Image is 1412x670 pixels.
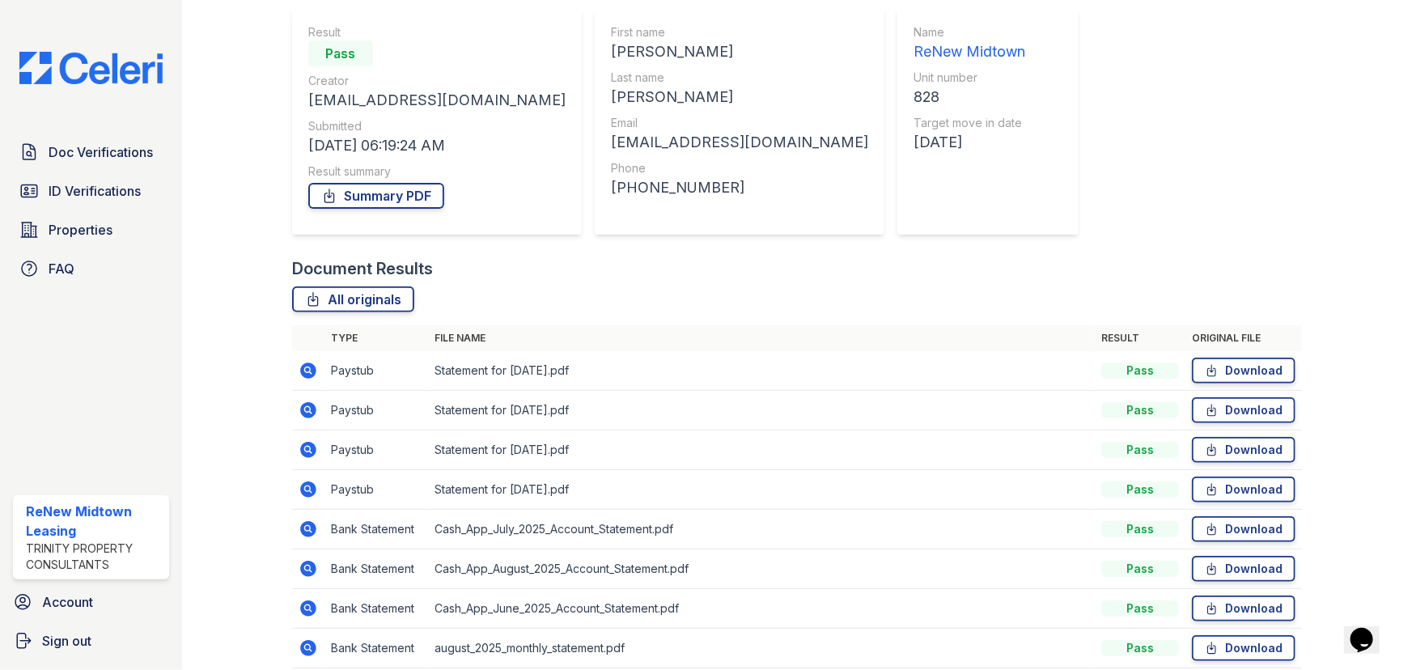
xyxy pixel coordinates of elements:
[308,89,566,112] div: [EMAIL_ADDRESS][DOMAIN_NAME]
[324,351,428,391] td: Paystub
[1192,556,1295,582] a: Download
[1101,442,1179,458] div: Pass
[914,24,1025,40] div: Name
[42,631,91,651] span: Sign out
[428,351,1095,391] td: Statement for [DATE].pdf
[1101,600,1179,617] div: Pass
[308,40,373,66] div: Pass
[1095,325,1185,351] th: Result
[308,24,566,40] div: Result
[914,115,1025,131] div: Target move in date
[1192,516,1295,542] a: Download
[1192,635,1295,661] a: Download
[428,589,1095,629] td: Cash_App_June_2025_Account_Statement.pdf
[611,24,868,40] div: First name
[308,73,566,89] div: Creator
[1192,596,1295,621] a: Download
[13,214,169,246] a: Properties
[1192,358,1295,384] a: Download
[1101,640,1179,656] div: Pass
[1344,605,1396,654] iframe: chat widget
[1192,437,1295,463] a: Download
[611,86,868,108] div: [PERSON_NAME]
[6,625,176,657] a: Sign out
[292,286,414,312] a: All originals
[324,470,428,510] td: Paystub
[6,586,176,618] a: Account
[914,40,1025,63] div: ReNew Midtown
[13,136,169,168] a: Doc Verifications
[308,183,444,209] a: Summary PDF
[428,325,1095,351] th: File name
[42,592,93,612] span: Account
[1101,363,1179,379] div: Pass
[6,52,176,84] img: CE_Logo_Blue-a8612792a0a2168367f1c8372b55b34899dd931a85d93a1a3d3e32e68fde9ad4.png
[49,259,74,278] span: FAQ
[611,70,868,86] div: Last name
[324,549,428,589] td: Bank Statement
[292,257,433,280] div: Document Results
[914,131,1025,154] div: [DATE]
[914,24,1025,63] a: Name ReNew Midtown
[611,131,868,154] div: [EMAIL_ADDRESS][DOMAIN_NAME]
[428,510,1095,549] td: Cash_App_July_2025_Account_Statement.pdf
[49,142,153,162] span: Doc Verifications
[611,176,868,199] div: [PHONE_NUMBER]
[308,163,566,180] div: Result summary
[308,118,566,134] div: Submitted
[308,134,566,157] div: [DATE] 06:19:24 AM
[1101,561,1179,577] div: Pass
[324,391,428,430] td: Paystub
[324,325,428,351] th: Type
[1192,397,1295,423] a: Download
[26,502,163,541] div: ReNew Midtown Leasing
[1101,481,1179,498] div: Pass
[49,220,112,240] span: Properties
[611,115,868,131] div: Email
[1101,402,1179,418] div: Pass
[324,589,428,629] td: Bank Statement
[428,629,1095,668] td: august_2025_monthly_statement.pdf
[428,470,1095,510] td: Statement for [DATE].pdf
[1101,521,1179,537] div: Pass
[13,175,169,207] a: ID Verifications
[428,391,1095,430] td: Statement for [DATE].pdf
[914,70,1025,86] div: Unit number
[324,510,428,549] td: Bank Statement
[611,40,868,63] div: [PERSON_NAME]
[49,181,141,201] span: ID Verifications
[611,160,868,176] div: Phone
[13,252,169,285] a: FAQ
[1185,325,1302,351] th: Original file
[324,629,428,668] td: Bank Statement
[428,549,1095,589] td: Cash_App_August_2025_Account_Statement.pdf
[1192,477,1295,502] a: Download
[26,541,163,573] div: Trinity Property Consultants
[324,430,428,470] td: Paystub
[914,86,1025,108] div: 828
[428,430,1095,470] td: Statement for [DATE].pdf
